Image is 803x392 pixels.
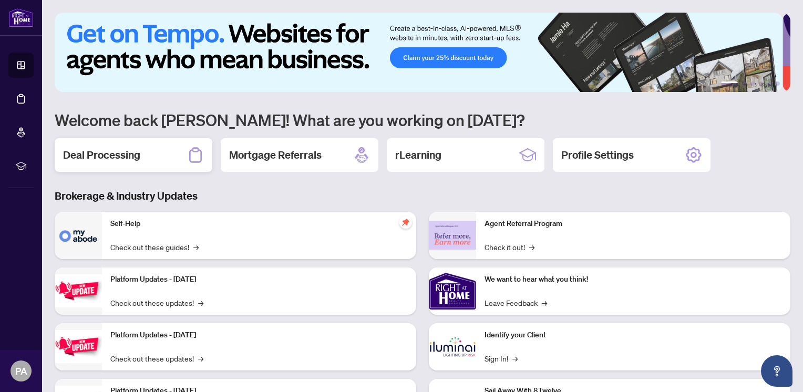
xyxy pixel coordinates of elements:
button: 6 [776,81,780,86]
img: Platform Updates - July 21, 2025 [55,274,102,307]
h2: Mortgage Referrals [229,148,322,162]
img: Platform Updates - July 8, 2025 [55,330,102,363]
a: Check out these updates!→ [110,297,203,308]
button: 5 [767,81,771,86]
a: Sign In!→ [485,353,518,364]
p: We want to hear what you think! [485,274,782,285]
h2: rLearning [395,148,441,162]
a: Check out these guides!→ [110,241,199,253]
span: pushpin [399,216,412,229]
span: → [193,241,199,253]
img: We want to hear what you think! [429,267,476,315]
img: Identify your Client [429,323,476,370]
button: 2 [742,81,746,86]
p: Platform Updates - [DATE] [110,329,408,341]
button: Open asap [761,355,792,387]
img: Agent Referral Program [429,221,476,250]
h1: Welcome back [PERSON_NAME]! What are you working on [DATE]? [55,110,790,130]
h2: Profile Settings [561,148,634,162]
p: Platform Updates - [DATE] [110,274,408,285]
img: Slide 0 [55,13,783,92]
span: → [512,353,518,364]
p: Identify your Client [485,329,782,341]
span: → [529,241,534,253]
span: PA [15,364,27,378]
span: → [198,353,203,364]
h3: Brokerage & Industry Updates [55,189,790,203]
span: → [198,297,203,308]
button: 3 [750,81,755,86]
a: Check out these updates!→ [110,353,203,364]
a: Check it out!→ [485,241,534,253]
p: Self-Help [110,218,408,230]
p: Agent Referral Program [485,218,782,230]
a: Leave Feedback→ [485,297,547,308]
span: → [542,297,547,308]
h2: Deal Processing [63,148,140,162]
button: 4 [759,81,763,86]
button: 1 [721,81,738,86]
img: Self-Help [55,212,102,259]
img: logo [8,8,34,27]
